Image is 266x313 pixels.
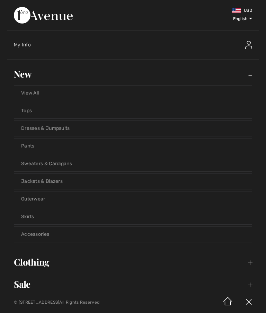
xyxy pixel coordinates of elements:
img: My Info [245,41,252,49]
a: Skirts [14,209,252,224]
img: X [238,292,259,313]
a: Sale [7,277,259,292]
a: Pants [14,138,252,154]
a: New [7,66,259,82]
img: Home [218,292,238,313]
div: USD [157,7,252,14]
span: My Info [14,42,31,48]
a: View All [14,86,252,101]
a: Accessories [14,227,252,242]
a: Outerwear [14,191,252,207]
a: Dresses & Jumpsuits [14,121,252,136]
a: Sweaters & Cardigans [14,156,252,171]
p: © All Rights Reserved [14,300,157,305]
a: Jackets & Blazers [14,174,252,189]
a: Tops [14,103,252,118]
a: Clothing [7,254,259,270]
img: 1ère Avenue [14,7,73,24]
